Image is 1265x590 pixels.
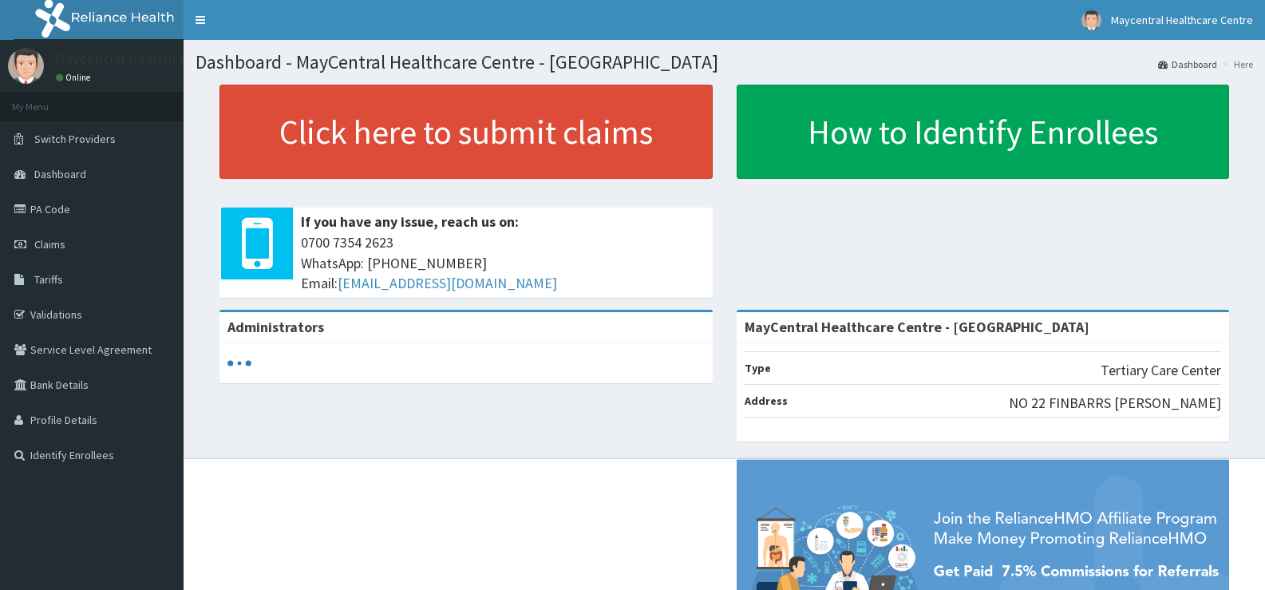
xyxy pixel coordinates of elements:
p: Tertiary Care Center [1101,360,1221,381]
span: Dashboard [34,167,86,181]
b: Type [745,361,771,375]
a: Click here to submit claims [219,85,713,179]
span: Claims [34,237,65,251]
span: 0700 7354 2623 WhatsApp: [PHONE_NUMBER] Email: [301,232,705,294]
p: NO 22 FINBARRS [PERSON_NAME] [1009,393,1221,414]
li: Here [1219,57,1253,71]
h1: Dashboard - MayCentral Healthcare Centre - [GEOGRAPHIC_DATA] [196,52,1253,73]
a: Online [56,72,94,83]
a: Dashboard [1158,57,1217,71]
p: Maycentral Healthcare Centre [56,52,245,66]
b: Address [745,394,788,408]
span: Maycentral Healthcare Centre [1111,13,1253,27]
svg: audio-loading [227,351,251,375]
a: How to Identify Enrollees [737,85,1230,179]
strong: MayCentral Healthcare Centre - [GEOGRAPHIC_DATA] [745,318,1089,336]
span: Switch Providers [34,132,116,146]
b: Administrators [227,318,324,336]
a: [EMAIL_ADDRESS][DOMAIN_NAME] [338,274,557,292]
span: Tariffs [34,272,63,287]
img: User Image [8,48,44,84]
img: User Image [1081,10,1101,30]
b: If you have any issue, reach us on: [301,212,519,231]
